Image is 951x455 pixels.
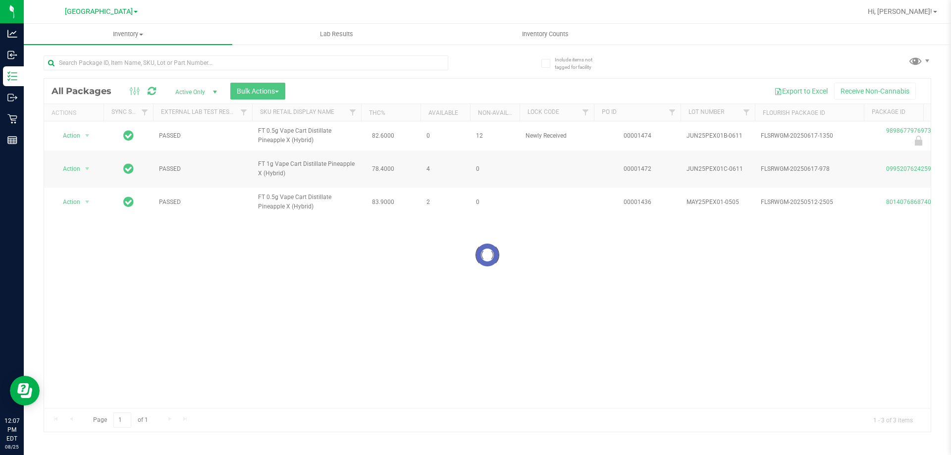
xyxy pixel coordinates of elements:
[307,30,367,39] span: Lab Results
[7,114,17,124] inline-svg: Retail
[7,93,17,102] inline-svg: Outbound
[7,50,17,60] inline-svg: Inbound
[4,443,19,451] p: 08/25
[24,24,232,45] a: Inventory
[65,7,133,16] span: [GEOGRAPHIC_DATA]
[24,30,232,39] span: Inventory
[441,24,649,45] a: Inventory Counts
[4,416,19,443] p: 12:07 PM EDT
[10,376,40,405] iframe: Resource center
[7,29,17,39] inline-svg: Analytics
[868,7,932,15] span: Hi, [PERSON_NAME]!
[7,135,17,145] inline-svg: Reports
[44,55,448,70] input: Search Package ID, Item Name, SKU, Lot or Part Number...
[7,71,17,81] inline-svg: Inventory
[555,56,604,71] span: Include items not tagged for facility
[509,30,582,39] span: Inventory Counts
[232,24,441,45] a: Lab Results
